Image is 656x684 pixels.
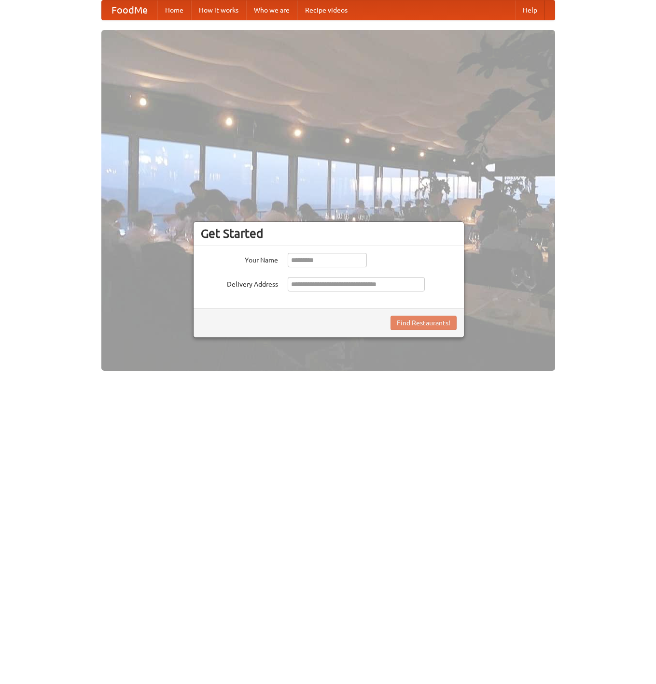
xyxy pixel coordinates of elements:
[246,0,297,20] a: Who we are
[157,0,191,20] a: Home
[191,0,246,20] a: How it works
[201,253,278,265] label: Your Name
[391,316,457,330] button: Find Restaurants!
[201,277,278,289] label: Delivery Address
[515,0,545,20] a: Help
[201,226,457,241] h3: Get Started
[297,0,355,20] a: Recipe videos
[102,0,157,20] a: FoodMe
